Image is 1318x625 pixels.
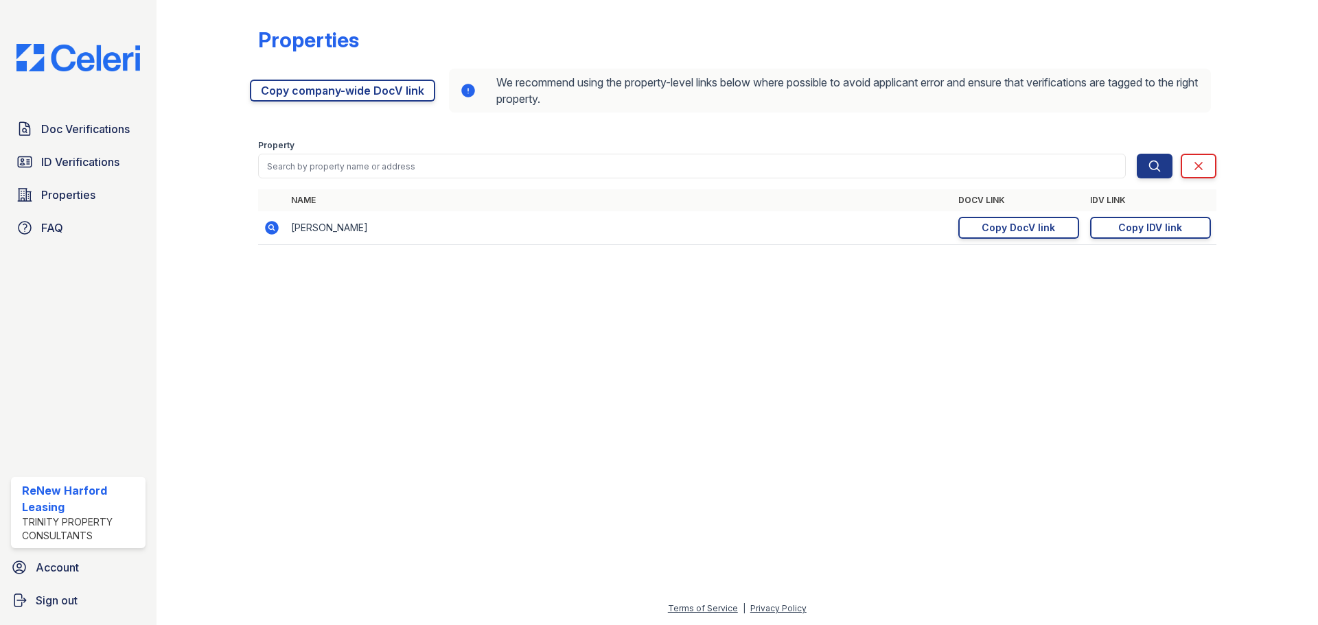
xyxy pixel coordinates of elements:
a: Sign out [5,587,151,614]
th: IDV Link [1085,189,1216,211]
a: Doc Verifications [11,115,146,143]
a: FAQ [11,214,146,241]
span: ID Verifications [41,154,119,170]
td: [PERSON_NAME] [286,211,953,245]
a: Properties [11,181,146,209]
div: Copy DocV link [982,221,1055,235]
a: Account [5,554,151,581]
a: Copy DocV link [958,217,1079,239]
div: We recommend using the property-level links below where possible to avoid applicant error and ens... [449,69,1211,113]
div: | [743,603,745,613]
span: Sign out [36,592,78,609]
th: Name [286,189,953,211]
div: Trinity Property Consultants [22,515,140,543]
img: CE_Logo_Blue-a8612792a0a2168367f1c8372b55b34899dd931a85d93a1a3d3e32e68fde9ad4.png [5,44,151,71]
div: ReNew Harford Leasing [22,482,140,515]
th: DocV Link [953,189,1085,211]
label: Property [258,140,294,151]
div: Copy IDV link [1118,221,1182,235]
a: ID Verifications [11,148,146,176]
span: Properties [41,187,95,203]
div: Properties [258,27,359,52]
a: Privacy Policy [750,603,807,613]
a: Terms of Service [668,603,738,613]
input: Search by property name or address [258,154,1126,178]
span: Doc Verifications [41,121,130,137]
span: FAQ [41,220,63,236]
span: Account [36,559,79,576]
a: Copy company-wide DocV link [250,80,435,102]
a: Copy IDV link [1090,217,1211,239]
